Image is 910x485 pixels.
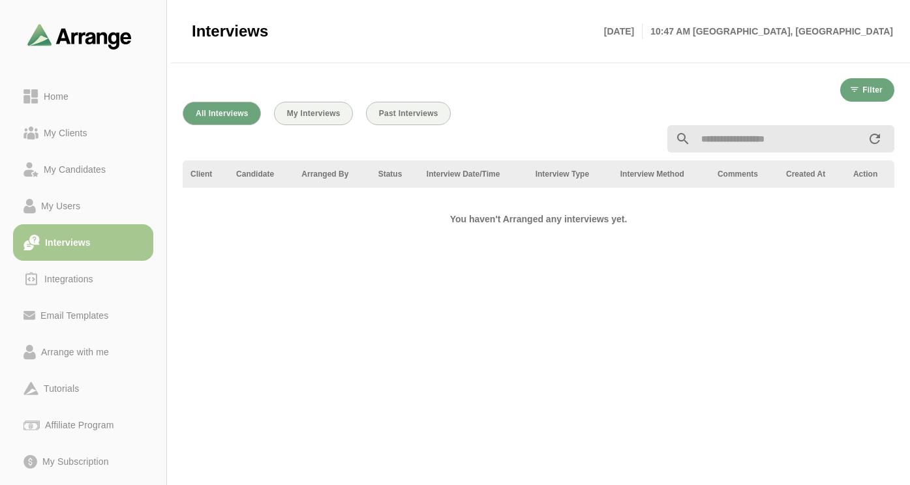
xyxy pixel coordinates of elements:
[39,271,99,287] div: Integrations
[13,334,153,370] a: Arrange with me
[27,23,132,49] img: arrangeai-name-small-logo.4d2b8aee.svg
[13,443,153,480] a: My Subscription
[643,23,893,39] p: 10:47 AM [GEOGRAPHIC_DATA], [GEOGRAPHIC_DATA]
[13,297,153,334] a: Email Templates
[862,85,883,95] span: Filter
[378,109,438,118] span: Past Interviews
[274,102,353,125] button: My Interviews
[192,22,268,41] span: Interviews
[427,168,520,180] div: Interview Date/Time
[13,407,153,443] a: Affiliate Program
[38,162,111,177] div: My Candidates
[13,261,153,297] a: Integrations
[13,188,153,224] a: My Users
[620,168,702,180] div: Interview Method
[35,308,114,323] div: Email Templates
[867,131,883,147] i: appended action
[40,235,96,250] div: Interviews
[786,168,838,180] div: Created At
[301,168,362,180] div: Arranged By
[36,198,85,214] div: My Users
[718,168,770,180] div: Comments
[40,417,119,433] div: Affiliate Program
[13,224,153,261] a: Interviews
[853,168,887,180] div: Action
[13,115,153,151] a: My Clients
[536,168,605,180] div: Interview Type
[38,125,93,141] div: My Clients
[13,78,153,115] a: Home
[13,151,153,188] a: My Candidates
[190,168,220,180] div: Client
[366,102,451,125] button: Past Interviews
[195,109,249,118] span: All Interviews
[38,381,84,396] div: Tutorials
[370,211,708,227] h2: You haven't Arranged any interviews yet.
[37,454,114,469] div: My Subscription
[38,89,74,104] div: Home
[604,23,643,39] p: [DATE]
[236,168,286,180] div: Candidate
[36,344,114,360] div: Arrange with me
[286,109,341,118] span: My Interviews
[378,168,411,180] div: Status
[840,78,894,102] button: Filter
[13,370,153,407] a: Tutorials
[183,102,261,125] button: All Interviews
